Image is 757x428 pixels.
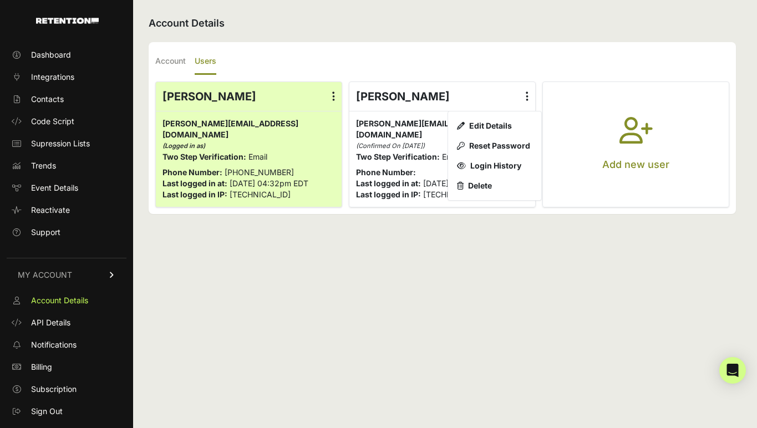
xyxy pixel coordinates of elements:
span: API Details [31,317,70,328]
label: Users [195,49,216,75]
a: Integrations [7,68,126,86]
span: Email [442,152,461,161]
span: Reactivate [31,205,70,216]
span: Supression Lists [31,138,90,149]
strong: Phone Number: [356,167,416,177]
img: Retention.com [36,18,99,24]
strong: Last logged in IP: [356,190,421,199]
a: Trends [7,157,126,175]
h2: Account Details [149,16,736,31]
span: Event Details [31,182,78,193]
span: Account Details [31,295,88,306]
span: Support [31,227,60,238]
a: Contacts [7,90,126,108]
span: Sign Out [31,406,63,417]
a: Code Script [7,113,126,130]
a: Sign Out [7,402,126,420]
p: Add new user [602,157,669,172]
a: Notifications [7,336,126,354]
span: Code Script [31,116,74,127]
label: Account [155,49,186,75]
span: [DATE] 03:47pm EST [423,179,500,188]
a: Reset Password [453,136,537,156]
span: Notifications [31,339,77,350]
span: Integrations [31,72,74,83]
strong: Last logged in IP: [162,190,227,199]
a: Account Details [7,292,126,309]
span: [TECHNICAL_ID] [230,190,291,199]
a: Edit Details [453,116,537,136]
span: [TECHNICAL_ID] [423,190,484,199]
div: Open Intercom Messenger [719,357,746,384]
span: [DATE] 04:32pm EDT [230,179,308,188]
a: API Details [7,314,126,332]
button: Add new user [543,82,729,207]
strong: Last logged in at: [162,179,227,188]
strong: Two Step Verification: [162,152,246,161]
a: Subscription [7,380,126,398]
span: [PERSON_NAME][EMAIL_ADDRESS][DOMAIN_NAME] [162,119,298,139]
i: (Confirmed On [DATE]) [356,142,425,150]
span: Trends [31,160,56,171]
span: Dashboard [31,49,71,60]
a: Support [7,223,126,241]
a: Billing [7,358,126,376]
div: [PERSON_NAME] [349,82,535,111]
a: Supression Lists [7,135,126,152]
div: [PERSON_NAME] [156,82,342,111]
span: [PERSON_NAME][EMAIL_ADDRESS][DOMAIN_NAME] [356,119,492,139]
span: MY ACCOUNT [18,269,72,281]
span: [PHONE_NUMBER] [225,167,294,177]
a: Reactivate [7,201,126,219]
a: MY ACCOUNT [7,258,126,292]
a: Delete [453,176,537,196]
strong: Two Step Verification: [356,152,440,161]
strong: Last logged in at: [356,179,421,188]
a: Event Details [7,179,126,197]
span: Billing [31,361,52,373]
strong: Phone Number: [162,167,222,177]
span: Subscription [31,384,77,395]
i: (Logged in as) [162,142,205,150]
span: Contacts [31,94,64,105]
a: Dashboard [7,46,126,64]
a: Login History [453,156,537,176]
span: Email [248,152,267,161]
